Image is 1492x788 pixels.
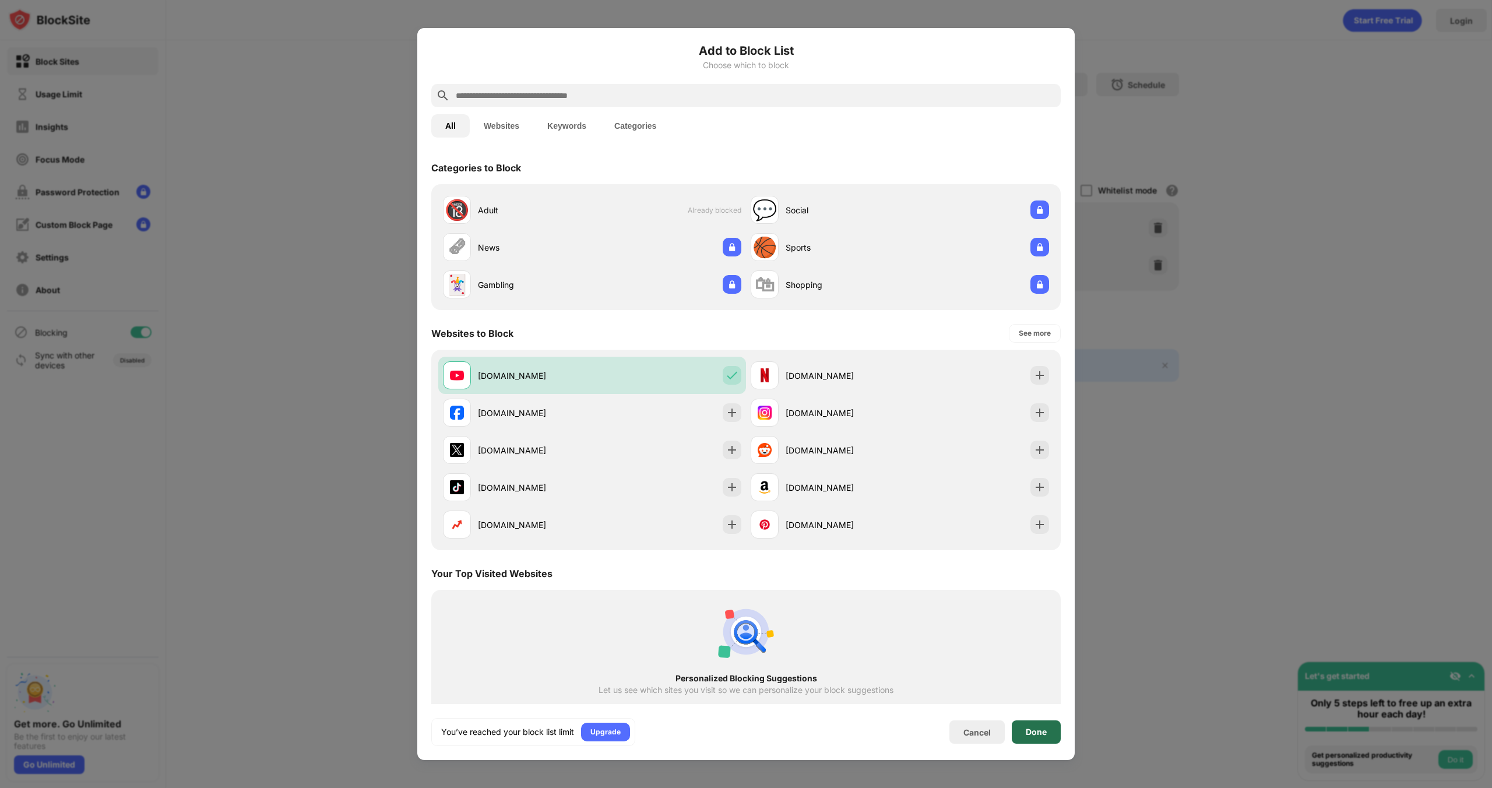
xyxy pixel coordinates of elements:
img: personal-suggestions.svg [718,604,774,660]
div: Upgrade [590,726,621,738]
div: News [478,241,592,254]
button: All [431,114,470,138]
div: Cancel [963,727,991,737]
div: [DOMAIN_NAME] [786,444,900,456]
div: [DOMAIN_NAME] [478,444,592,456]
button: Categories [600,114,670,138]
img: favicons [450,518,464,532]
div: Adult [478,204,592,216]
div: Let us see which sites you visit so we can personalize your block suggestions [599,685,893,695]
button: Keywords [533,114,600,138]
div: 🗞 [447,235,467,259]
div: 🛍 [755,273,775,297]
div: Gambling [478,279,592,291]
div: Choose which to block [431,61,1061,70]
div: You’ve reached your block list limit [441,726,574,738]
div: [DOMAIN_NAME] [478,407,592,419]
div: Sports [786,241,900,254]
img: favicons [758,518,772,532]
img: favicons [758,443,772,457]
h6: Add to Block List [431,42,1061,59]
div: 🏀 [752,235,777,259]
img: favicons [450,368,464,382]
div: 💬 [752,198,777,222]
div: Personalized Blocking Suggestions [452,674,1040,683]
img: favicons [758,368,772,382]
div: Social [786,204,900,216]
div: Shopping [786,279,900,291]
div: [DOMAIN_NAME] [786,519,900,531]
img: favicons [450,480,464,494]
div: See more [1019,328,1051,339]
div: 🔞 [445,198,469,222]
div: 🃏 [445,273,469,297]
button: Websites [470,114,533,138]
img: favicons [450,443,464,457]
img: favicons [758,480,772,494]
div: [DOMAIN_NAME] [478,481,592,494]
img: favicons [450,406,464,420]
div: Categories to Block [431,162,521,174]
div: Done [1026,727,1047,737]
div: [DOMAIN_NAME] [786,370,900,382]
div: [DOMAIN_NAME] [786,481,900,494]
div: Your Top Visited Websites [431,568,553,579]
div: [DOMAIN_NAME] [786,407,900,419]
div: [DOMAIN_NAME] [478,519,592,531]
div: [DOMAIN_NAME] [478,370,592,382]
img: favicons [758,406,772,420]
span: Already blocked [688,206,741,214]
div: Websites to Block [431,328,513,339]
img: search.svg [436,89,450,103]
